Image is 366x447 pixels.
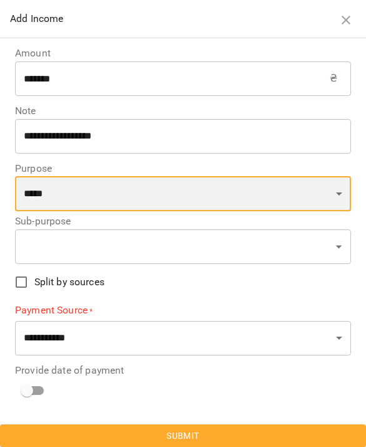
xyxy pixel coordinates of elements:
[15,216,351,226] label: Sub-purpose
[330,71,337,86] p: ₴
[15,164,351,174] label: Purpose
[10,428,356,443] span: Submit
[15,48,351,58] label: Amount
[34,275,104,290] span: Split by sources
[15,303,351,318] label: Payment Source
[15,365,351,376] label: Provide date of payment
[15,106,351,116] label: Note
[10,10,334,28] h6: Add Income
